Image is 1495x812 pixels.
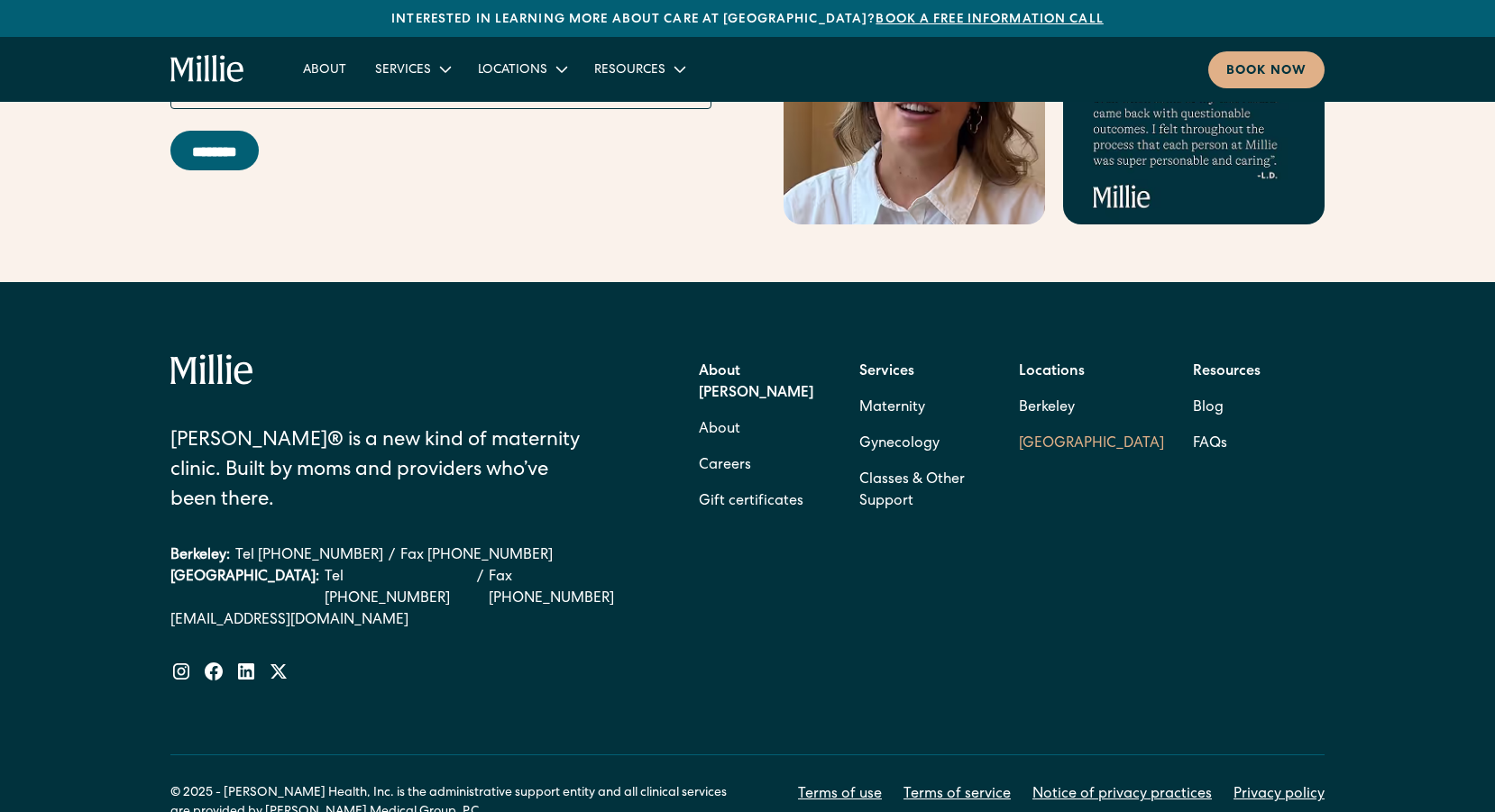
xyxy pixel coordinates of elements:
[170,545,230,567] div: Berkeley:
[859,462,991,520] a: Classes & Other Support
[478,61,547,80] div: Locations
[463,54,580,84] div: Locations
[477,567,483,610] div: /
[859,365,914,379] strong: Services
[170,567,319,610] div: [GEOGRAPHIC_DATA]:
[699,412,740,448] a: About
[1019,365,1085,379] strong: Locations
[1019,426,1164,462] a: [GEOGRAPHIC_DATA]
[1019,390,1164,426] a: Berkeley
[798,784,882,806] a: Terms of use
[1208,51,1325,88] a: Book now
[389,545,395,567] div: /
[1032,784,1212,806] a: Notice of privacy practices
[325,567,472,610] a: Tel [PHONE_NUMBER]
[859,390,925,426] a: Maternity
[1226,62,1307,81] div: Book now
[699,365,813,401] strong: About [PERSON_NAME]
[699,448,751,484] a: Careers
[489,567,640,610] a: Fax [PHONE_NUMBER]
[594,61,665,80] div: Resources
[903,784,1011,806] a: Terms of service
[1193,426,1227,462] a: FAQs
[170,427,595,516] div: [PERSON_NAME]® is a new kind of maternity clinic. Built by moms and providers who’ve been there.
[859,426,940,462] a: Gynecology
[1193,365,1261,379] strong: Resources
[580,54,698,84] div: Resources
[876,14,1103,26] a: Book a free information call
[235,545,383,567] a: Tel [PHONE_NUMBER]
[1193,390,1224,426] a: Blog
[289,54,361,84] a: About
[400,545,553,567] a: Fax [PHONE_NUMBER]
[375,61,431,80] div: Services
[170,610,639,632] a: [EMAIL_ADDRESS][DOMAIN_NAME]
[170,55,245,84] a: home
[1234,784,1325,806] a: Privacy policy
[361,54,463,84] div: Services
[699,484,803,520] a: Gift certificates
